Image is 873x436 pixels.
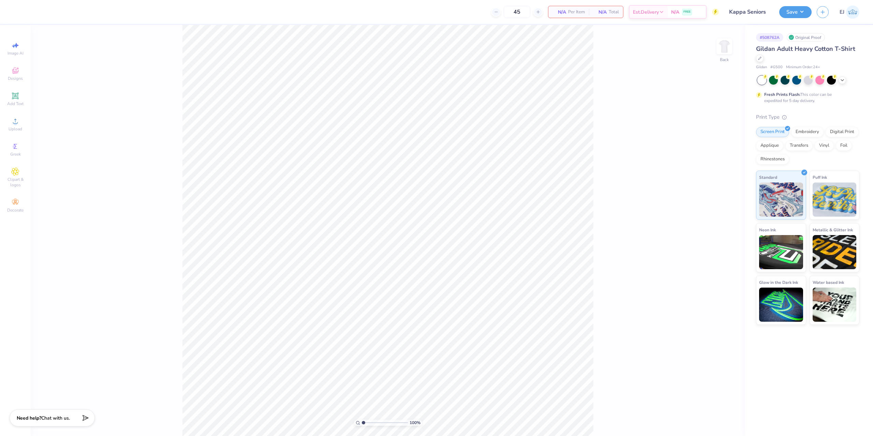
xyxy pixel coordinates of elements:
[787,33,825,42] div: Original Proof
[609,9,619,16] span: Total
[759,279,798,286] span: Glow in the Dark Ink
[813,288,857,322] img: Water based Ink
[786,64,820,70] span: Minimum Order: 24 +
[7,207,24,213] span: Decorate
[764,91,848,104] div: This color can be expedited for 5 day delivery.
[756,141,783,151] div: Applique
[759,174,777,181] span: Standard
[779,6,812,18] button: Save
[9,126,22,132] span: Upload
[671,9,679,16] span: N/A
[813,174,827,181] span: Puff Ink
[759,226,776,233] span: Neon Ink
[756,154,789,164] div: Rhinestones
[759,288,803,322] img: Glow in the Dark Ink
[633,9,659,16] span: Est. Delivery
[846,5,859,19] img: Edgardo Jr
[813,279,844,286] span: Water based Ink
[770,64,783,70] span: # G500
[8,76,23,81] span: Designs
[759,235,803,269] img: Neon Ink
[785,141,813,151] div: Transfers
[717,40,731,53] img: Back
[720,57,729,63] div: Back
[815,141,834,151] div: Vinyl
[756,127,789,137] div: Screen Print
[791,127,824,137] div: Embroidery
[756,33,783,42] div: # 508762A
[826,127,859,137] div: Digital Print
[836,141,852,151] div: Foil
[759,183,803,217] img: Standard
[3,177,27,188] span: Clipart & logos
[683,10,691,14] span: FREE
[840,5,859,19] a: EJ
[504,6,530,18] input: – –
[756,64,767,70] span: Gildan
[17,415,41,421] strong: Need help?
[10,151,21,157] span: Greek
[756,45,855,53] span: Gildan Adult Heavy Cotton T-Shirt
[724,5,774,19] input: Untitled Design
[568,9,585,16] span: Per Item
[410,420,420,426] span: 100 %
[593,9,607,16] span: N/A
[813,226,853,233] span: Metallic & Glitter Ink
[41,415,70,421] span: Chat with us.
[756,113,859,121] div: Print Type
[813,183,857,217] img: Puff Ink
[840,8,844,16] span: EJ
[8,50,24,56] span: Image AI
[7,101,24,106] span: Add Text
[552,9,566,16] span: N/A
[764,92,800,97] strong: Fresh Prints Flash:
[813,235,857,269] img: Metallic & Glitter Ink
